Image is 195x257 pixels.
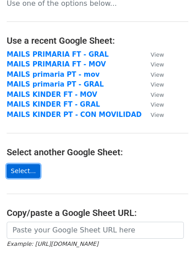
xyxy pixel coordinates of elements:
[150,214,195,257] div: Widget de chat
[150,91,164,98] small: View
[7,50,109,58] a: MAILS PRIMARIA FT - GRAL
[141,50,164,58] a: View
[150,112,164,118] small: View
[141,111,164,119] a: View
[141,91,164,99] a: View
[7,111,141,119] a: MAILS KINDER PT - CON MOVILIDAD
[7,164,40,178] a: Select...
[7,240,98,247] small: Example: [URL][DOMAIN_NAME]
[7,222,184,239] input: Paste your Google Sheet URL here
[7,147,188,158] h4: Select another Google Sheet:
[150,214,195,257] iframe: Chat Widget
[7,60,106,68] a: MAILS PRIMARIA FT - MOV
[7,70,100,79] a: MAILS primaria PT - mov
[141,80,164,88] a: View
[7,35,188,46] h4: Use a recent Google Sheet:
[150,51,164,58] small: View
[7,100,100,108] a: MAILS KINDER FT - GRAL
[141,70,164,79] a: View
[150,81,164,88] small: View
[150,101,164,108] small: View
[7,80,104,88] a: MAILS primaria PT - GRAL
[7,207,188,218] h4: Copy/paste a Google Sheet URL:
[7,91,97,99] a: MAILS KINDER FT - MOV
[150,61,164,68] small: View
[141,60,164,68] a: View
[141,100,164,108] a: View
[150,71,164,78] small: View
